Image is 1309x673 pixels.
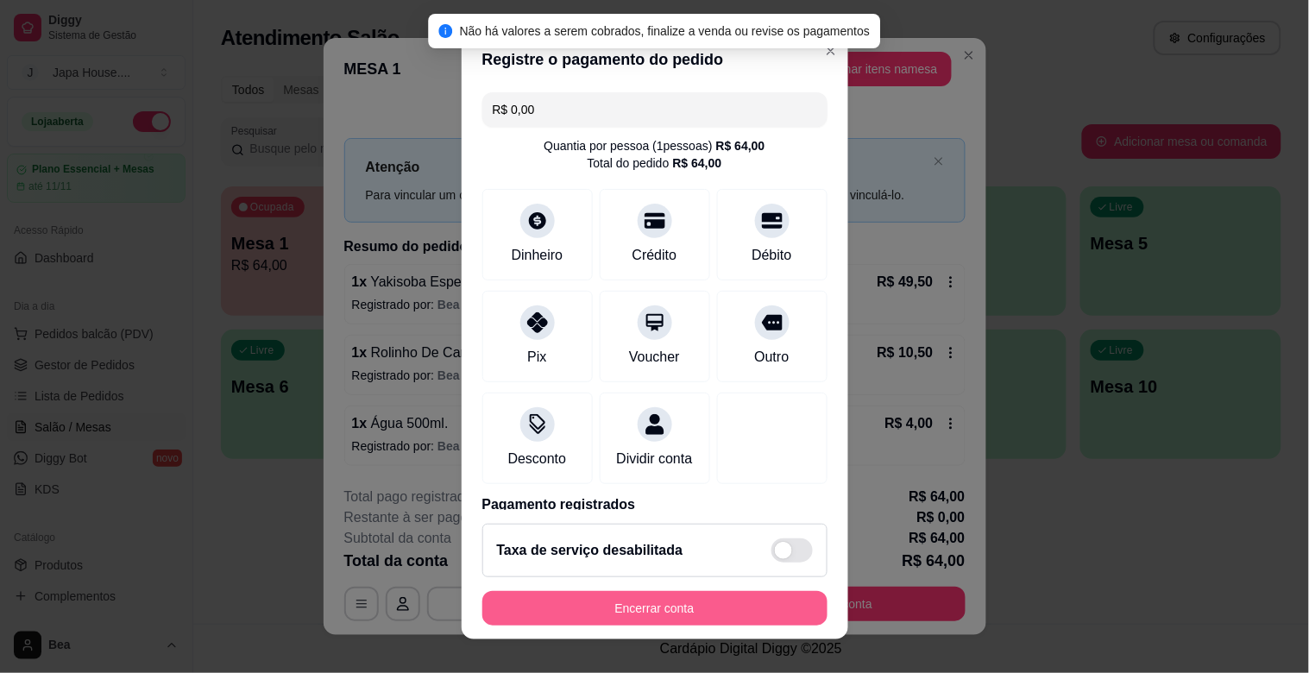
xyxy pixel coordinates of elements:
div: Total do pedido [588,154,722,172]
div: Pix [527,347,546,368]
button: Encerrar conta [482,591,828,626]
div: Crédito [632,245,677,266]
div: Desconto [508,449,567,469]
div: Voucher [629,347,680,368]
div: R$ 64,00 [673,154,722,172]
div: Dinheiro [512,245,563,266]
h2: Taxa de serviço desabilitada [497,540,683,561]
button: Close [817,37,845,65]
span: Não há valores a serem cobrados, finalize a venda ou revise os pagamentos [460,24,871,38]
div: R$ 64,00 [716,137,765,154]
span: info-circle [439,24,453,38]
p: Pagamento registrados [482,494,828,515]
div: Quantia por pessoa ( 1 pessoas) [544,137,765,154]
div: Débito [752,245,791,266]
div: Dividir conta [616,449,692,469]
header: Registre o pagamento do pedido [462,34,848,85]
div: Outro [754,347,789,368]
input: Ex.: hambúrguer de cordeiro [493,92,817,127]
